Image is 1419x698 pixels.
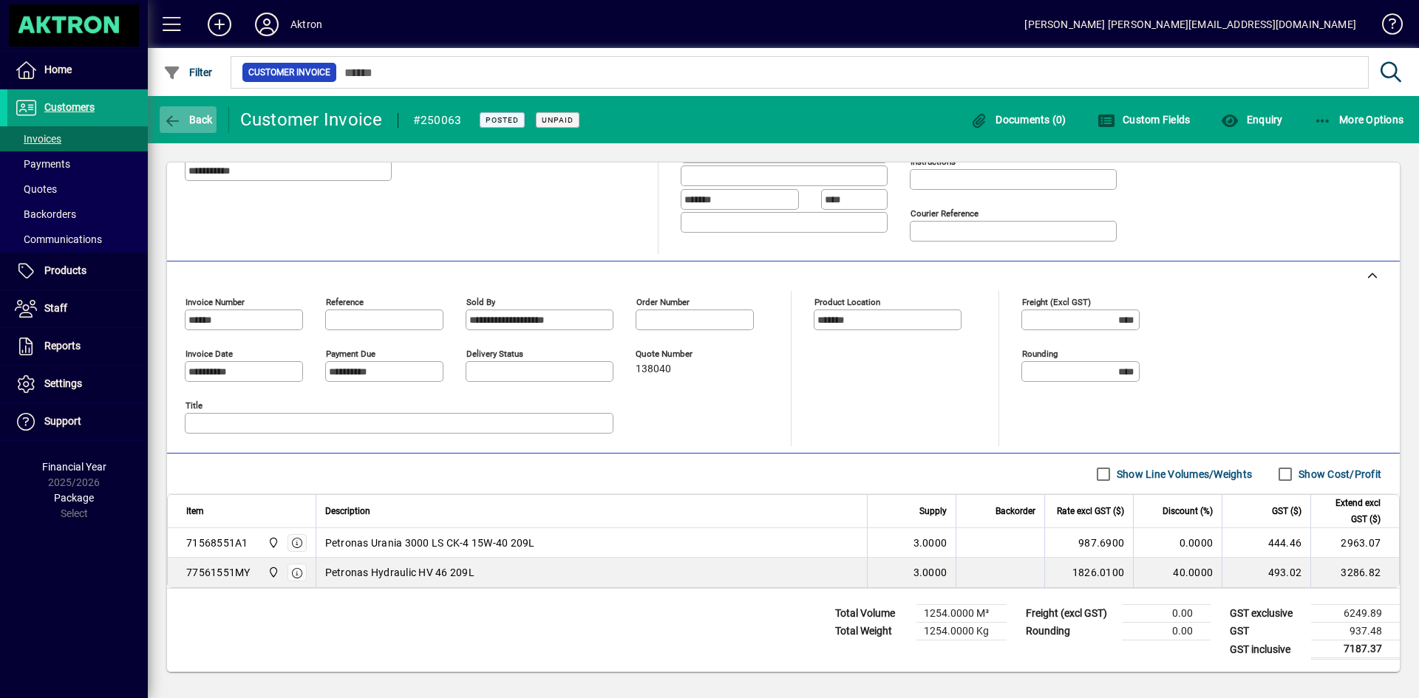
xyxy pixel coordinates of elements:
[1022,349,1058,359] mat-label: Rounding
[1133,558,1222,587] td: 40.0000
[913,536,947,550] span: 3.0000
[325,565,474,580] span: Petronas Hydraulic HV 46 209L
[42,461,106,473] span: Financial Year
[413,109,462,132] div: #250063
[290,13,322,36] div: Aktron
[814,297,880,307] mat-label: Product location
[1310,558,1399,587] td: 3286.82
[542,115,574,125] span: Unpaid
[7,328,148,365] a: Reports
[1371,3,1401,51] a: Knowledge Base
[636,297,690,307] mat-label: Order number
[1221,114,1282,126] span: Enquiry
[7,151,148,177] a: Payments
[1122,623,1211,640] td: 0.00
[913,565,947,580] span: 3.0000
[243,11,290,38] button: Profile
[1311,623,1400,640] td: 937.48
[15,233,102,245] span: Communications
[44,377,82,389] span: Settings
[186,503,204,519] span: Item
[160,106,217,133] button: Back
[326,297,364,307] mat-label: Reference
[1314,114,1404,126] span: More Options
[325,536,535,550] span: Petronas Urania 3000 LS CK-4 15W-40 209L
[264,564,281,581] span: Central
[44,64,72,75] span: Home
[1122,605,1211,623] td: 0.00
[196,11,243,38] button: Add
[1024,13,1356,36] div: [PERSON_NAME] [PERSON_NAME][EMAIL_ADDRESS][DOMAIN_NAME]
[44,302,67,314] span: Staff
[44,415,81,427] span: Support
[1094,106,1194,133] button: Custom Fields
[7,403,148,440] a: Support
[970,114,1066,126] span: Documents (0)
[186,349,233,359] mat-label: Invoice date
[7,202,148,227] a: Backorders
[163,66,213,78] span: Filter
[916,605,1007,623] td: 1254.0000 M³
[326,349,375,359] mat-label: Payment due
[1296,467,1381,482] label: Show Cost/Profit
[15,133,61,145] span: Invoices
[248,65,330,80] span: Customer Invoice
[186,565,251,580] div: 77561551MY
[7,227,148,252] a: Communications
[466,297,495,307] mat-label: Sold by
[44,101,95,113] span: Customers
[911,208,979,219] mat-label: Courier Reference
[828,623,916,640] td: Total Weight
[44,340,81,352] span: Reports
[1133,528,1222,558] td: 0.0000
[1320,495,1381,527] span: Extend excl GST ($)
[15,208,76,220] span: Backorders
[7,52,148,89] a: Home
[15,183,57,195] span: Quotes
[919,503,947,519] span: Supply
[1054,536,1124,550] div: 987.6900
[1310,528,1399,558] td: 2963.07
[7,253,148,290] a: Products
[1311,640,1400,659] td: 7187.37
[264,535,281,551] span: Central
[160,59,217,86] button: Filter
[486,115,519,125] span: Posted
[466,349,523,359] mat-label: Delivery status
[186,400,203,411] mat-label: Title
[1018,605,1122,623] td: Freight (excl GST)
[1022,297,1091,307] mat-label: Freight (excl GST)
[1217,106,1286,133] button: Enquiry
[7,126,148,151] a: Invoices
[1222,558,1310,587] td: 493.02
[15,158,70,170] span: Payments
[916,623,1007,640] td: 1254.0000 Kg
[636,363,671,375] span: 138040
[996,503,1035,519] span: Backorder
[240,108,383,131] div: Customer Invoice
[1114,467,1252,482] label: Show Line Volumes/Weights
[1222,605,1311,623] td: GST exclusive
[1163,503,1213,519] span: Discount (%)
[1310,106,1408,133] button: More Options
[54,492,94,504] span: Package
[1222,528,1310,558] td: 444.46
[828,605,916,623] td: Total Volume
[7,177,148,202] a: Quotes
[44,264,86,276] span: Products
[148,106,229,133] app-page-header-button: Back
[967,106,1070,133] button: Documents (0)
[163,114,213,126] span: Back
[186,297,245,307] mat-label: Invoice number
[186,536,248,550] div: 71568551A1
[1222,623,1311,640] td: GST
[7,366,148,403] a: Settings
[1098,114,1191,126] span: Custom Fields
[1311,605,1400,623] td: 6249.89
[636,349,724,359] span: Quote number
[325,503,370,519] span: Description
[1018,623,1122,640] td: Rounding
[7,290,148,327] a: Staff
[1272,503,1301,519] span: GST ($)
[1057,503,1124,519] span: Rate excl GST ($)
